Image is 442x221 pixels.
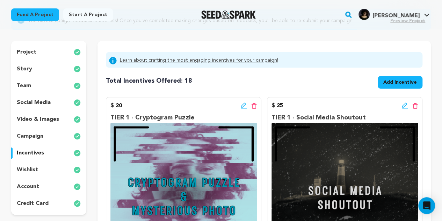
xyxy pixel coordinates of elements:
[11,181,86,192] button: account
[271,102,283,110] p: $ 25
[17,199,49,208] p: credit card
[63,8,113,21] a: Start a project
[11,8,59,21] a: Fund a project
[11,147,86,159] button: incentives
[106,78,183,84] span: Total Incentives Offered:
[11,97,86,108] button: social media
[74,115,81,124] img: check-circle-full.svg
[110,102,122,110] p: $ 20
[201,11,256,19] img: Seed&Spark Logo Dark Mode
[201,11,256,19] a: Seed&Spark Homepage
[74,82,81,90] img: check-circle-full.svg
[11,63,86,75] button: story
[271,113,418,123] p: TIER 1 - Social Media Shoutout
[11,114,86,125] button: video & images
[11,80,86,91] button: team
[17,132,43,140] p: campaign
[358,9,420,20] div: Nicole A.'s Profile
[74,98,81,107] img: check-circle-full.svg
[17,182,39,191] p: account
[383,79,417,86] span: Add Incentive
[120,56,278,65] a: Learn about crafting the most engaging incentives for your campaign!
[110,113,257,123] p: TIER 1 - Cryptogram Puzzle
[17,48,36,56] p: project
[74,48,81,56] img: check-circle-full.svg
[17,65,32,73] p: story
[74,149,81,157] img: check-circle-full.svg
[378,76,422,89] button: Add Incentive
[17,115,59,124] p: video & images
[11,47,86,58] button: project
[74,182,81,191] img: check-circle-full.svg
[74,166,81,174] img: check-circle-full.svg
[74,199,81,208] img: check-circle-full.svg
[11,198,86,209] button: credit card
[11,131,86,142] button: campaign
[17,149,44,157] p: incentives
[17,166,38,174] p: wishlist
[372,13,420,19] span: [PERSON_NAME]
[74,132,81,140] img: check-circle-full.svg
[357,7,431,22] span: Nicole A.'s Profile
[357,7,431,20] a: Nicole A.'s Profile
[17,82,31,90] p: team
[358,9,370,20] img: 5c3e2a07b7a97b80.jpg
[418,197,435,214] div: Open Intercom Messenger
[106,76,192,86] h4: 18
[74,65,81,73] img: check-circle-full.svg
[11,164,86,175] button: wishlist
[17,98,51,107] p: social media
